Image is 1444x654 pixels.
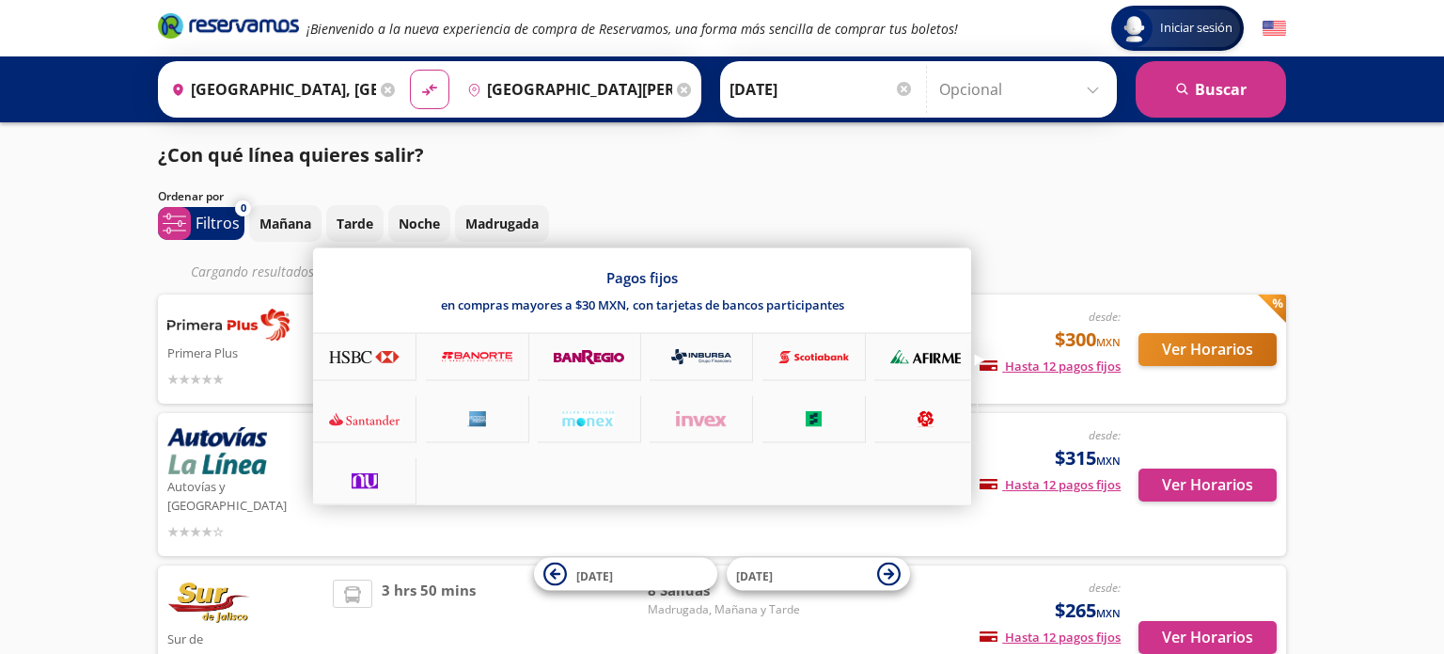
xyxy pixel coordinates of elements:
em: desde: [1089,309,1121,325]
em: desde: [1089,427,1121,443]
i: Brand Logo [158,11,299,40]
span: [DATE] [576,567,613,583]
em: Cargando resultados ... [191,263,325,280]
span: [DATE] [736,567,773,583]
p: Primera Plus [167,341,323,363]
button: Madrugada [455,205,549,242]
p: Mañana [259,214,311,233]
em: ¡Bienvenido a la nueva experiencia de compra de Reservamos, una forma más sencilla de comprar tus... [306,20,958,38]
button: Ver Horarios [1138,333,1277,366]
span: $265 [1055,597,1121,625]
span: $315 [1055,444,1121,472]
button: Buscar [1136,61,1286,118]
p: Noche [399,214,440,233]
button: English [1263,17,1286,40]
span: Hasta 12 pagos fijos [980,358,1121,375]
p: Ordenar por [158,188,224,205]
input: Buscar Origen [164,66,376,113]
button: Mañana [249,205,322,242]
span: 8 Salidas [648,580,800,601]
input: Elegir Fecha [730,66,914,113]
span: $300 [1055,326,1121,354]
button: Noche [388,205,450,242]
input: Buscar Destino [460,66,672,113]
p: Filtros [196,212,240,234]
button: [DATE] [727,558,910,591]
a: Brand Logo [158,11,299,45]
button: 0Filtros [158,207,244,240]
span: Iniciar sesión [1153,19,1240,38]
button: [DATE] [534,558,717,591]
img: Autovías y La Línea [167,427,267,474]
small: MXN [1096,454,1121,468]
p: Pagos fijos [606,268,678,287]
em: desde: [1089,580,1121,596]
input: Opcional [939,66,1107,113]
small: MXN [1096,335,1121,349]
p: Autovías y [GEOGRAPHIC_DATA] [167,474,323,515]
span: 0 [241,200,246,216]
span: Madrugada, Mañana y Tarde [648,601,800,618]
button: Tarde [326,205,384,242]
span: Hasta 12 pagos fijos [980,629,1121,646]
p: Madrugada [465,214,539,233]
p: en compras mayores a $30 MXN, con tarjetas de bancos participantes [441,296,844,313]
img: Primera Plus [167,309,290,341]
p: ¿Con qué línea quieres salir? [158,141,424,169]
small: MXN [1096,606,1121,620]
p: Tarde [337,214,373,233]
span: Hasta 12 pagos fijos [980,476,1121,493]
button: Ver Horarios [1138,621,1277,654]
button: Ver Horarios [1138,469,1277,502]
img: Sur de Jalisco [167,580,251,627]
